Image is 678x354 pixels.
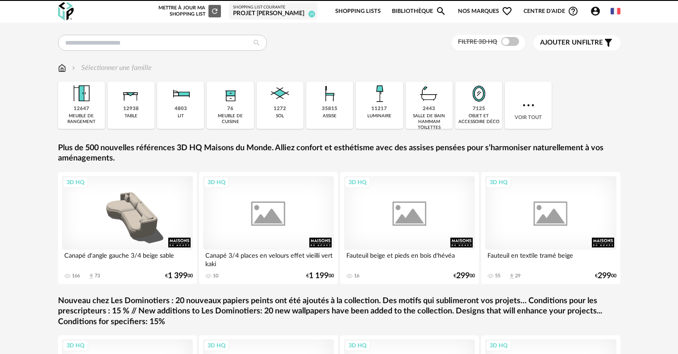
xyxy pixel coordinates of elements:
div: 16 [354,273,359,279]
a: BibliothèqueMagnify icon [392,1,446,22]
div: 3D HQ [204,340,229,351]
div: Canapé d'angle gauche 3/4 beige sable [62,250,193,268]
div: 10 [213,273,218,279]
span: 299 [598,273,611,279]
span: 299 [456,273,470,279]
span: 1 199 [309,273,329,279]
span: Filter icon [603,37,614,48]
img: svg+xml;base64,PHN2ZyB3aWR0aD0iMTYiIGhlaWdodD0iMTciIHZpZXdCb3g9IjAgMCAxNiAxNyIgZmlsbD0ibm9uZSIgeG... [58,63,66,73]
div: 3D HQ [204,177,229,188]
div: assise [323,113,337,119]
img: Meuble%20de%20rangement.png [69,82,93,106]
div: 7125 [473,106,485,112]
span: Centre d'aideHelp Circle Outline icon [524,6,578,16]
div: € 00 [306,273,334,279]
span: filtre [540,38,603,47]
div: 12647 [74,106,89,112]
span: Account Circle icon [590,6,605,16]
a: Shopping List courante Projet [PERSON_NAME] 20 [233,5,313,18]
img: Miroir.png [467,82,491,106]
img: Assise.png [318,82,342,106]
a: 3D HQ Canapé 3/4 places en velours effet vieilli vert kaki 10 €1 19900 [199,172,338,284]
span: Help Circle Outline icon [568,6,578,16]
div: Voir tout [505,82,552,129]
img: Luminaire.png [367,82,391,106]
div: 3D HQ [62,340,88,351]
span: 1 399 [168,273,187,279]
div: 3D HQ [345,177,370,188]
img: Literie.png [169,82,193,106]
div: Sélectionner une famille [70,63,152,73]
div: 12938 [123,106,139,112]
span: Download icon [88,273,95,280]
div: meuble de rangement [61,113,102,125]
a: 3D HQ Fauteuil beige et pieds en bois d'hévéa 16 €29900 [340,172,479,284]
img: Rangement.png [218,82,242,106]
span: Magnify icon [436,6,446,16]
div: 1272 [274,106,286,112]
div: 166 [72,273,80,279]
span: 20 [308,11,315,17]
div: 29 [515,273,520,279]
a: 3D HQ Canapé d'angle gauche 3/4 beige sable 166 Download icon 73 €1 39900 [58,172,197,284]
span: Filtre 3D HQ [458,39,497,45]
img: Table.png [119,82,143,106]
div: Projet [PERSON_NAME] [233,10,313,18]
span: Nos marques [458,1,512,22]
div: 3D HQ [486,340,512,351]
span: Account Circle icon [590,6,601,16]
span: Download icon [508,273,515,280]
div: table [125,113,137,119]
div: 35815 [322,106,337,112]
img: fr [611,6,620,16]
div: € 00 [595,273,616,279]
div: objet et accessoire déco [458,113,499,125]
img: OXP [58,2,74,21]
div: Fauteuil en textile tramé beige [485,250,616,268]
img: Salle%20de%20bain.png [417,82,441,106]
div: € 00 [165,273,193,279]
div: 76 [227,106,233,112]
div: sol [276,113,284,119]
span: Heart Outline icon [502,6,512,16]
div: € 00 [453,273,475,279]
div: lit [178,113,184,119]
div: 4803 [175,106,187,112]
div: Shopping List courante [233,5,313,10]
img: more.7b13dc1.svg [520,97,537,113]
div: salle de bain hammam toilettes [408,113,450,131]
span: Ajouter un [540,39,582,46]
div: Mettre à jour ma Shopping List [157,5,221,17]
div: 3D HQ [486,177,512,188]
div: Fauteuil beige et pieds en bois d'hévéa [344,250,475,268]
button: Ajouter unfiltre Filter icon [533,35,620,50]
div: 3D HQ [345,340,370,351]
a: 3D HQ Fauteuil en textile tramé beige 55 Download icon 29 €29900 [481,172,620,284]
img: Sol.png [268,82,292,106]
div: 3D HQ [62,177,88,188]
div: 55 [495,273,500,279]
div: luminaire [367,113,391,119]
span: Refresh icon [211,8,219,13]
a: Nouveau chez Les Dominotiers : 20 nouveaux papiers peints ont été ajoutés à la collection. Des mo... [58,296,620,327]
a: Plus de 500 nouvelles références 3D HQ Maisons du Monde. Alliez confort et esthétisme avec des as... [58,143,620,164]
img: svg+xml;base64,PHN2ZyB3aWR0aD0iMTYiIGhlaWdodD0iMTYiIHZpZXdCb3g9IjAgMCAxNiAxNiIgZmlsbD0ibm9uZSIgeG... [70,63,77,73]
div: 73 [95,273,100,279]
div: 2443 [423,106,435,112]
div: meuble de cuisine [209,113,251,125]
a: Shopping Lists [335,1,381,22]
div: Canapé 3/4 places en velours effet vieilli vert kaki [203,250,334,268]
div: 11217 [371,106,387,112]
